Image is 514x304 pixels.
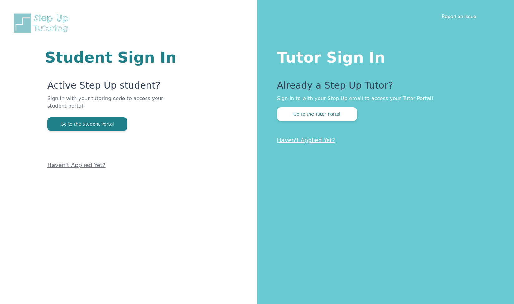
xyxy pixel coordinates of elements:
p: Already a Step Up Tutor? [277,80,489,95]
h1: Tutor Sign In [277,47,489,65]
button: Go to the Tutor Portal [277,107,357,121]
a: Go to the Tutor Portal [277,111,357,117]
p: Active Step Up student? [47,80,182,95]
h1: Student Sign In [45,50,182,65]
button: Go to the Student Portal [47,117,127,131]
a: Report an Issue [442,13,476,19]
img: Step Up Tutoring horizontal logo [12,12,72,34]
a: Haven't Applied Yet? [47,162,106,168]
a: Go to the Student Portal [47,121,127,127]
p: Sign in with your tutoring code to access your student portal! [47,95,182,117]
a: Haven't Applied Yet? [277,137,335,143]
p: Sign in to with your Step Up email to access your Tutor Portal! [277,95,489,102]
